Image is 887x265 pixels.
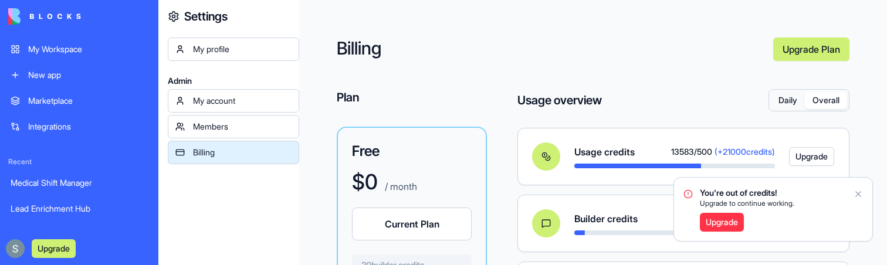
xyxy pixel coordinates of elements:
a: Members [168,115,299,138]
span: 13583 / 500 [671,146,712,158]
a: Lead Enrichment Hub [4,197,155,220]
button: Upgrade [789,147,834,166]
img: logo [8,8,81,25]
h2: Billing [337,38,764,61]
h1: $ 0 [352,170,378,193]
button: Current Plan [352,208,472,240]
span: (+ 21000 credits) [715,146,775,158]
a: Medical Shift Manager [4,171,155,195]
a: AI Content Pipeline [4,223,155,246]
button: Daily [771,92,804,109]
div: Lead Enrichment Hub [11,203,148,215]
button: Upgrade [32,239,76,258]
a: New app [4,63,155,87]
h3: Free [352,142,472,161]
a: Upgrade [32,242,76,254]
div: My Workspace [28,43,148,55]
span: Upgrade to continue working. [700,199,794,208]
div: Medical Shift Manager [11,177,148,189]
div: Billing [193,147,292,158]
a: My Workspace [4,38,155,61]
span: Recent [4,157,155,167]
img: ACg8ocKnDTHbS00rqwWSHQfXf8ia04QnQtz5EDX_Ef5UNrjqV-k=s96-c [6,239,25,258]
div: New app [28,69,148,81]
h4: Usage overview [517,92,602,108]
span: Builder credits [574,212,638,226]
a: My account [168,89,299,113]
h4: Plan [337,89,487,106]
a: Upgrade [700,213,744,232]
a: Marketplace [4,89,155,113]
button: Overall [804,92,847,109]
a: Integrations [4,115,155,138]
span: Admin [168,75,299,87]
span: Usage credits [574,145,635,159]
div: My profile [193,43,292,55]
div: Integrations [28,121,148,132]
div: My account [193,95,292,107]
div: Members [193,121,292,132]
p: / month [382,179,417,193]
div: Marketplace [28,95,148,107]
h4: Settings [184,8,228,25]
a: Upgrade [789,147,821,166]
a: Upgrade Plan [773,38,849,61]
a: My profile [168,38,299,61]
span: You're out of credits! [700,187,794,199]
a: Billing [168,141,299,164]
